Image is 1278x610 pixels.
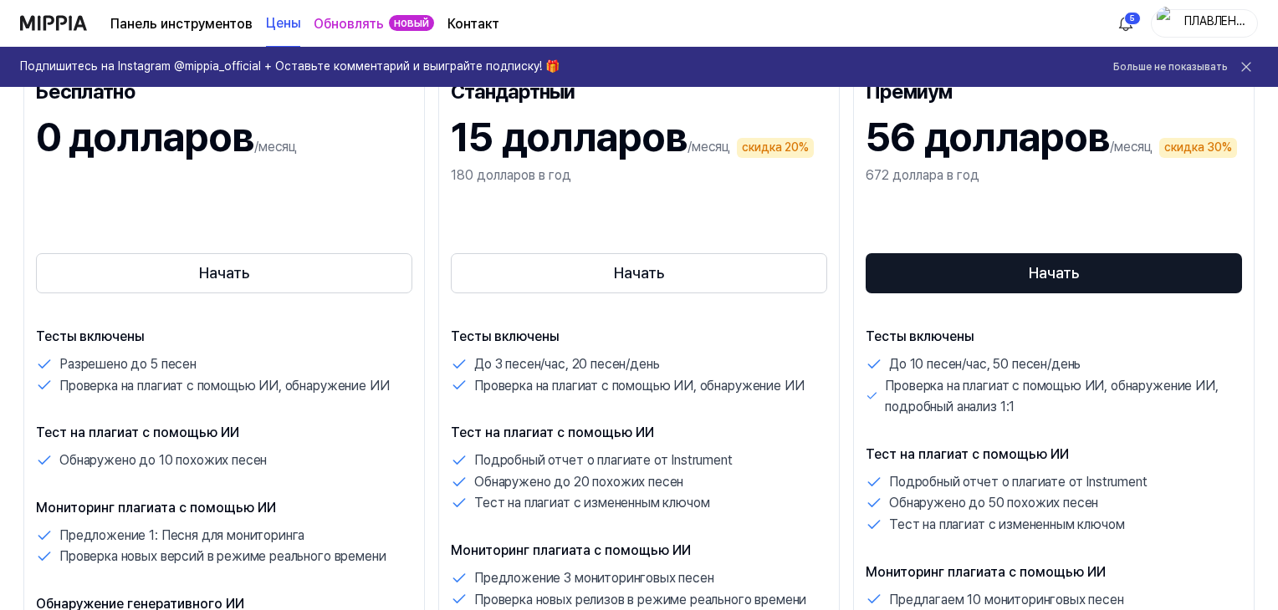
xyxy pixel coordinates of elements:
font: Контакт [447,16,499,32]
font: Начать [199,264,249,282]
font: Тесты включены [451,328,559,344]
font: Стандартный [451,79,575,104]
font: Тест на плагиат с помощью ИИ [36,424,239,440]
button: Больше не показывать [1113,60,1228,74]
font: 0 долларов [36,113,254,161]
a: Контакт [447,14,499,34]
img: профиль [1157,7,1177,40]
font: Предлагаем 10 мониторинговых песен [889,592,1124,607]
font: новый [394,16,429,29]
button: Начать [451,253,827,293]
font: 672 доллара в год [866,167,979,183]
font: Бесплатно [36,79,135,104]
font: Больше не показывать [1113,61,1228,73]
font: Начать [614,264,664,282]
font: Подробный отчет о плагиате от Instrument [889,474,1148,490]
a: Начать [451,250,827,297]
font: 5 [1130,13,1135,23]
font: Мониторинг плагиата с помощью ИИ [866,564,1106,580]
font: Предложение 1: Песня для мониторинга [59,527,304,543]
font: Цены [266,15,300,31]
font: Тест на плагиат с помощью ИИ [866,446,1069,462]
button: профильПЛАВЛЕНИЕ [1151,9,1258,38]
button: Начать [866,253,1242,293]
font: 56 долларов [866,113,1110,161]
font: Тест на плагиат с измененным ключом [889,516,1124,532]
button: 알림5 [1112,10,1139,37]
font: Разрешено до 5 песен [59,356,197,372]
font: Подробный отчет о плагиате от Instrument [474,452,733,468]
font: До 10 песен/час, 50 ​​песен/день [889,356,1081,372]
font: Предложение 3 мониторинговых песен [474,570,714,586]
font: Мониторинг плагиата с помощью ИИ [451,542,691,558]
a: Начать [36,250,412,297]
font: 180 долларов в год [451,167,571,183]
font: ПЛАВЛЕНИЕ [1184,14,1245,44]
font: Проверка новых версий в режиме реального времени [59,548,386,564]
font: Проверка на плагиат с помощью ИИ, обнаружение ИИ, подробный анализ 1:1 [885,378,1218,415]
font: Мониторинг плагиата с помощью ИИ [36,500,276,516]
a: Обновлять [314,14,384,34]
font: скидка 20% [742,140,809,154]
font: Тесты включены [866,328,974,344]
font: Тесты включены [36,328,144,344]
a: Начать [866,250,1242,297]
button: Начать [36,253,412,293]
font: Начать [1029,264,1079,282]
font: Премиум [866,79,953,104]
font: Панель инструментов [110,16,253,32]
font: Проверка на плагиат с помощью ИИ, обнаружение ИИ [474,378,804,394]
font: Тест на плагиат с измененным ключом [474,495,709,511]
font: Проверка на плагиат с помощью ИИ, обнаружение ИИ [59,378,389,394]
font: Тест на плагиат с помощью ИИ [451,424,654,440]
font: /месяц [688,139,730,155]
a: Панель инструментов [110,14,253,34]
font: скидка 30% [1164,140,1232,154]
font: Обнаружено до 10 похожих песен [59,452,267,468]
font: Обновлять [314,16,384,32]
font: Проверка новых релизов в режиме реального времени [474,592,806,607]
font: Подпишитесь на Instagram @mippia_official + Оставьте комментарий и выиграйте подписку! 🎁 [20,59,560,73]
font: Обнаружено до 20 похожих песен [474,474,683,490]
font: /месяц [1110,139,1153,155]
a: Цены [266,1,300,47]
font: /месяц [254,139,297,155]
font: До 3 песен/час, 20 песен/день [474,356,659,372]
font: Обнаружено до 50 похожих песен [889,495,1098,511]
img: 알림 [1116,13,1136,33]
font: 15 долларов [451,113,688,161]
